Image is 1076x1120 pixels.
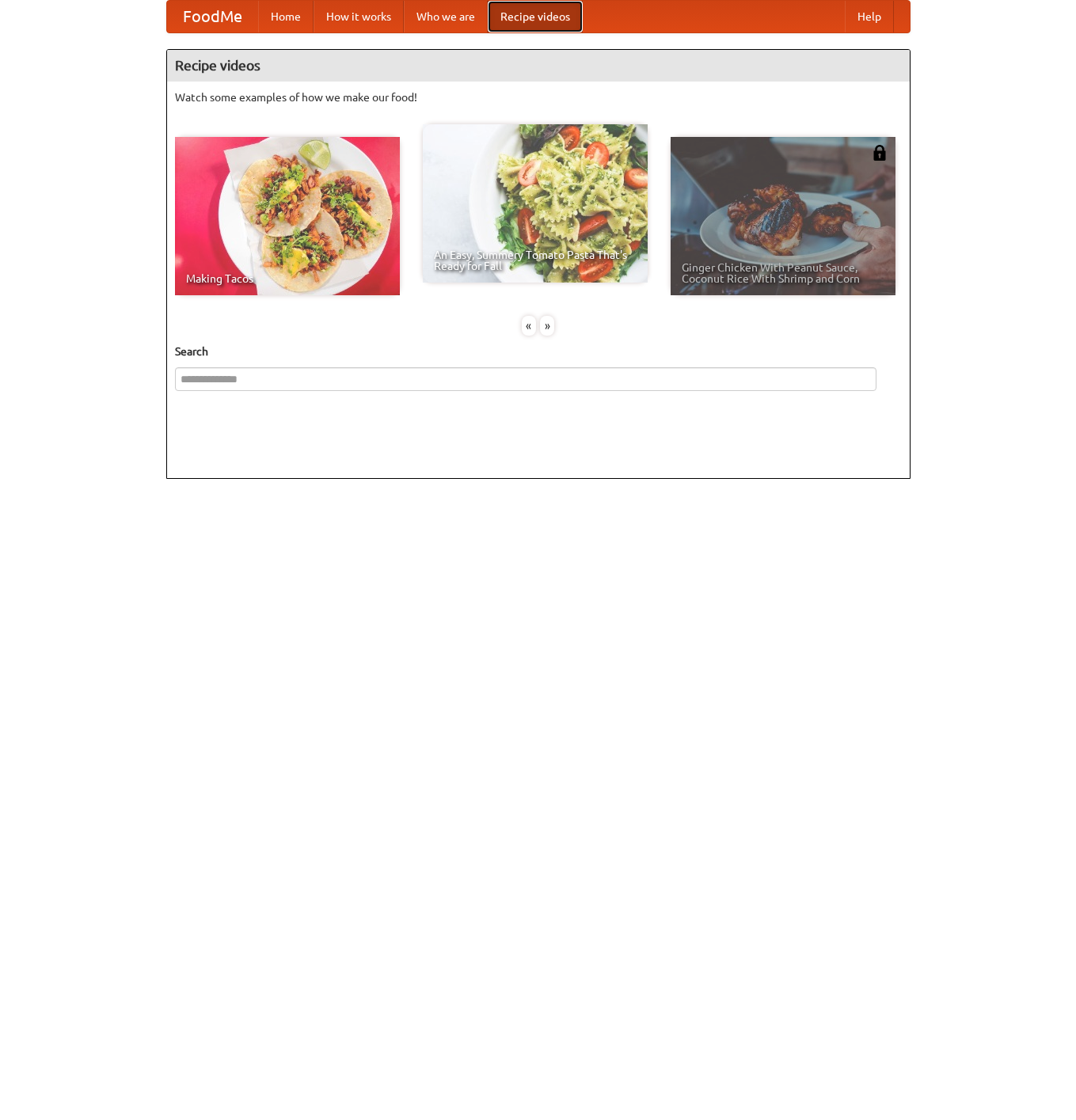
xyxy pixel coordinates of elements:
a: Making Tacos [175,137,400,295]
a: FoodMe [167,1,258,32]
p: Watch some examples of how we make our food! [175,89,902,105]
div: « [522,316,536,336]
a: How it works [314,1,404,32]
h4: Recipe videos [167,50,910,82]
a: Who we are [404,1,488,32]
a: Recipe videos [488,1,583,32]
a: An Easy, Summery Tomato Pasta That's Ready for Fall [423,124,648,283]
img: 483408.png [872,145,888,161]
span: Making Tacos [186,273,389,284]
h5: Search [175,344,902,359]
a: Help [845,1,894,32]
div: » [540,316,554,336]
span: An Easy, Summery Tomato Pasta That's Ready for Fall [434,249,637,271]
a: Home [258,1,314,32]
